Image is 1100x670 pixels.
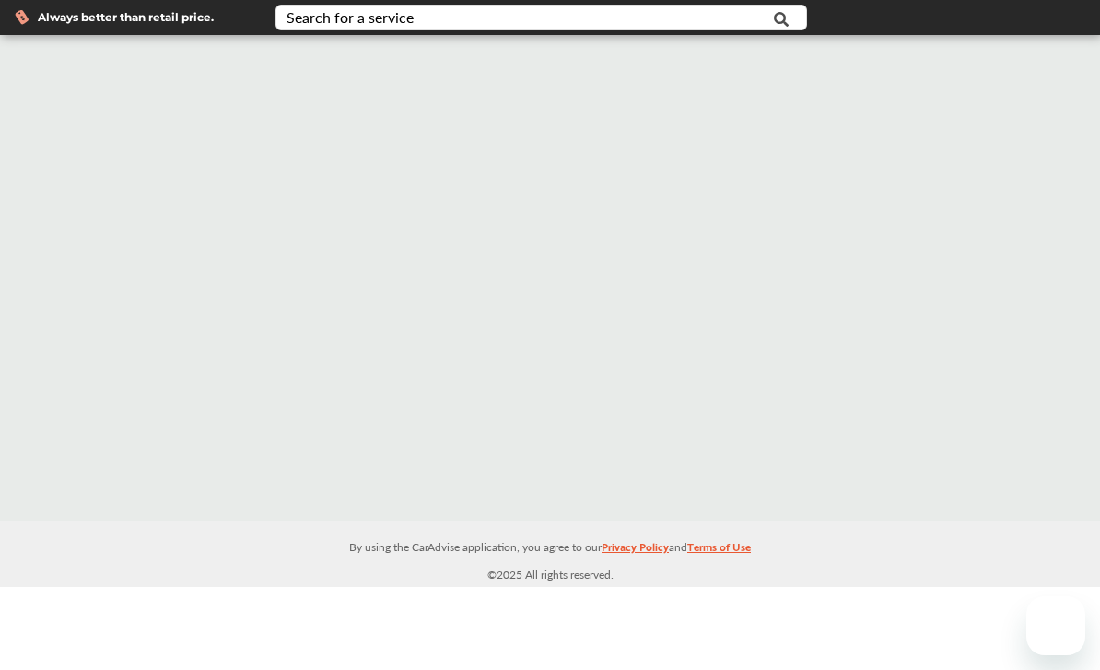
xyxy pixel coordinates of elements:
[15,9,29,25] img: dollor_label_vector.a70140d1.svg
[687,536,751,565] a: Terms of Use
[602,536,669,565] a: Privacy Policy
[287,10,414,25] div: Search for a service
[38,12,214,23] span: Always better than retail price.
[1026,596,1085,655] iframe: Button to launch messaging window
